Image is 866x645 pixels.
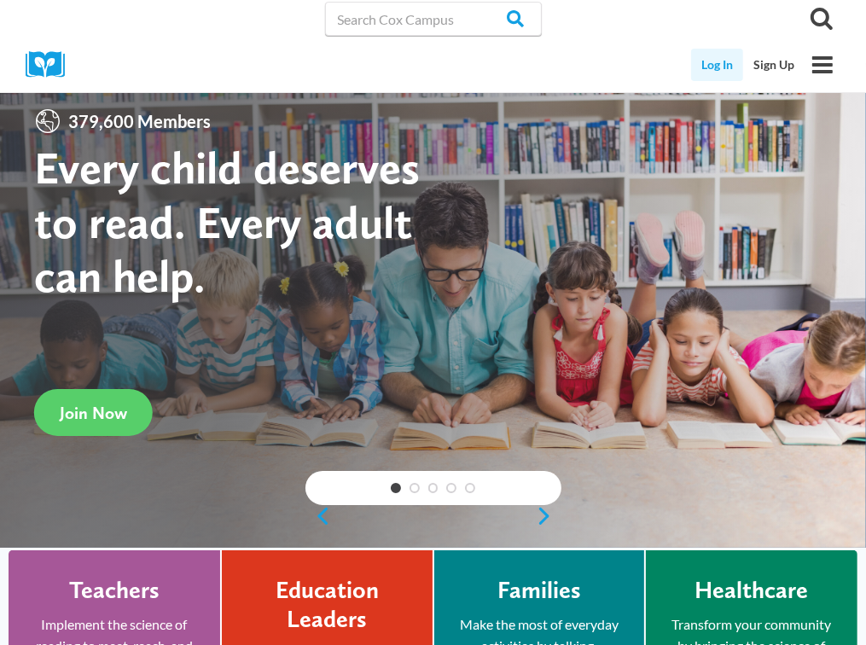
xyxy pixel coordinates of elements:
[805,47,840,83] button: Open menu
[536,506,561,526] a: next
[325,2,542,36] input: Search Cox Campus
[743,49,805,81] a: Sign Up
[305,506,331,526] a: previous
[465,483,475,493] a: 5
[695,576,809,605] h4: Healthcare
[428,483,439,493] a: 3
[247,576,407,633] h4: Education Leaders
[305,499,561,533] div: content slider buttons
[69,576,160,605] h4: Teachers
[410,483,420,493] a: 2
[497,576,581,605] h4: Families
[446,483,456,493] a: 4
[691,49,805,81] nav: Secondary Mobile Navigation
[34,140,420,303] strong: Every child deserves to read. Every adult can help.
[391,483,401,493] a: 1
[26,51,77,78] img: Cox Campus
[34,389,153,436] a: Join Now
[691,49,743,81] a: Log In
[60,403,127,423] span: Join Now
[61,107,218,135] span: 379,600 Members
